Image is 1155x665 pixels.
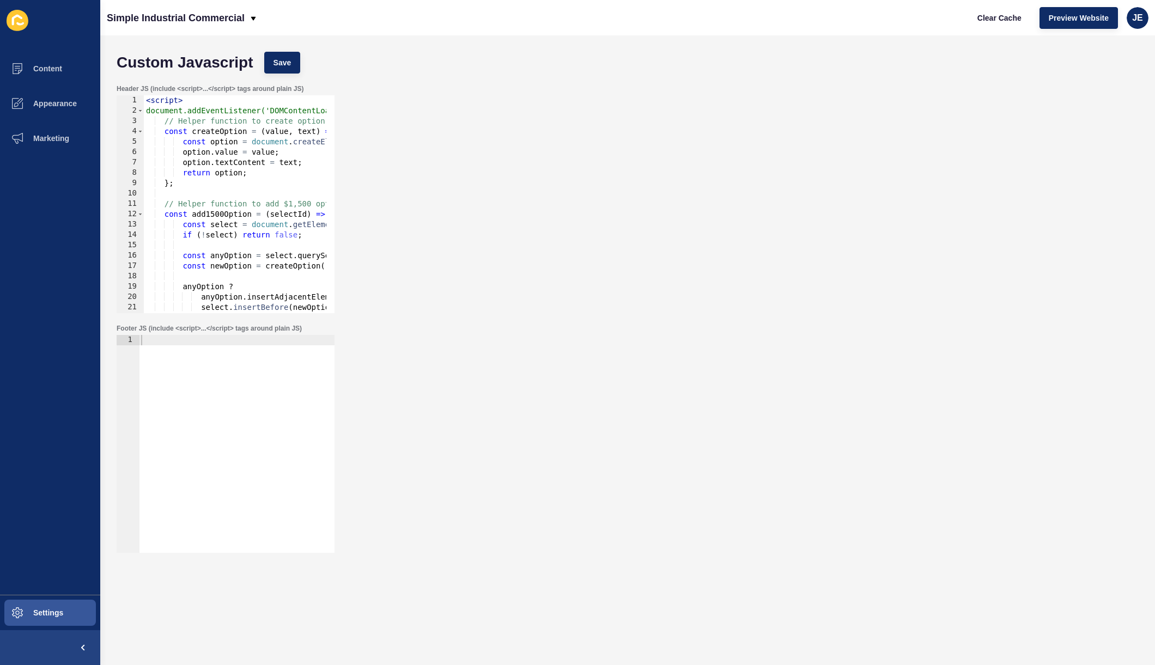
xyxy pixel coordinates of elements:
button: Save [264,52,301,74]
div: 3 [117,116,144,126]
button: Preview Website [1039,7,1118,29]
div: 13 [117,219,144,230]
div: 16 [117,251,144,261]
span: Preview Website [1049,13,1109,23]
button: Clear Cache [968,7,1031,29]
div: 14 [117,230,144,240]
div: 22 [117,313,144,323]
span: JE [1132,13,1143,23]
div: 6 [117,147,144,157]
div: 1 [117,335,139,345]
div: 10 [117,188,144,199]
div: 8 [117,168,144,178]
div: 12 [117,209,144,219]
div: 21 [117,302,144,313]
label: Footer JS (include <script>...</script> tags around plain JS) [117,324,302,333]
span: Save [273,57,291,68]
div: 17 [117,261,144,271]
div: 2 [117,106,144,116]
div: 15 [117,240,144,251]
div: 18 [117,271,144,282]
h1: Custom Javascript [117,57,253,68]
div: 7 [117,157,144,168]
div: 20 [117,292,144,302]
div: 11 [117,199,144,209]
p: Simple Industrial Commercial [107,4,245,32]
div: 4 [117,126,144,137]
div: 9 [117,178,144,188]
div: 1 [117,95,144,106]
span: Clear Cache [977,13,1022,23]
label: Header JS (include <script>...</script> tags around plain JS) [117,84,303,93]
div: 19 [117,282,144,292]
div: 5 [117,137,144,147]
